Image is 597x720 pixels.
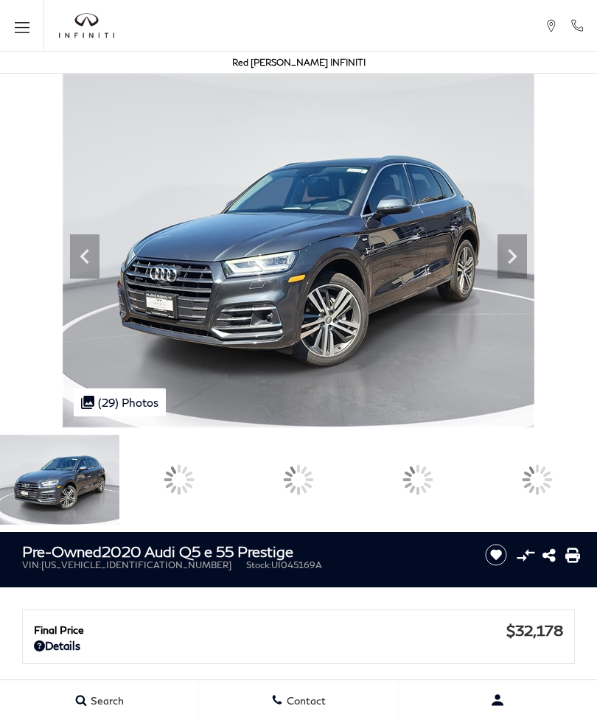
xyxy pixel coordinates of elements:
[232,57,366,68] a: Red [PERSON_NAME] INFINITI
[514,544,537,566] button: Compare vehicle
[87,694,124,707] span: Search
[41,559,231,570] span: [US_VEHICLE_IDENTIFICATION_NUMBER]
[34,621,563,639] a: Final Price $32,178
[283,694,326,707] span: Contact
[59,13,114,38] img: INFINITI
[22,559,41,570] span: VIN:
[271,559,322,570] span: UI045169A
[74,388,166,416] div: (29) Photos
[565,546,580,564] a: Print this Pre-Owned 2020 Audi Q5 e 55 Prestige
[246,559,271,570] span: Stock:
[480,543,512,567] button: Save vehicle
[63,74,534,427] img: Used 2020 Mythos Black Metallic Audi 55 Prestige image 1
[34,623,506,636] span: Final Price
[22,543,467,559] h1: 2020 Audi Q5 e 55 Prestige
[399,682,597,719] button: user-profile-menu
[506,621,563,639] span: $32,178
[542,546,556,564] a: Share this Pre-Owned 2020 Audi Q5 e 55 Prestige
[34,639,563,652] a: Details
[22,542,102,560] strong: Pre-Owned
[59,13,114,38] a: infiniti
